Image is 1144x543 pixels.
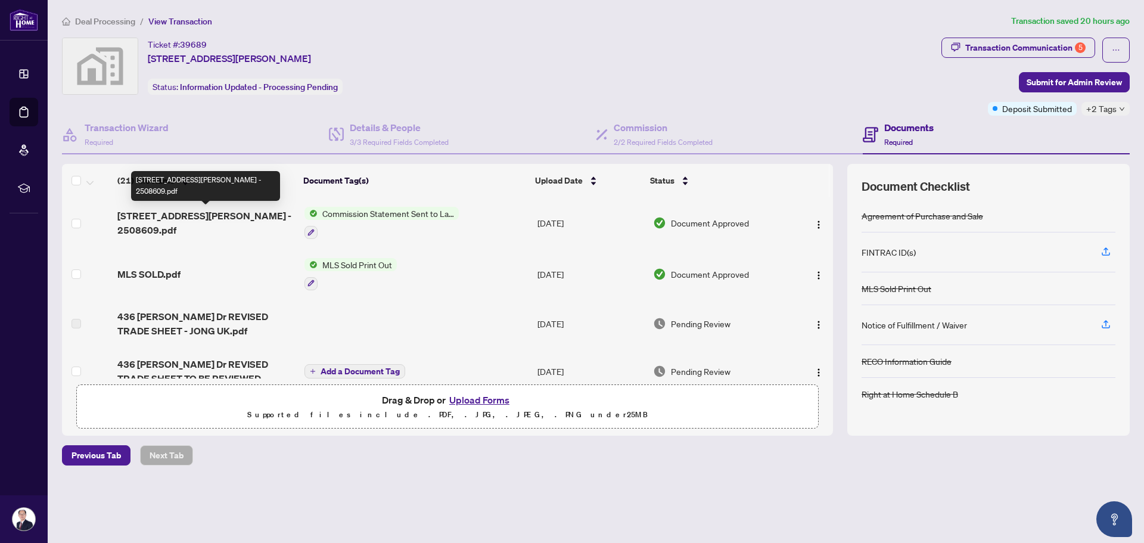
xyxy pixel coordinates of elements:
button: Upload Forms [446,392,513,408]
img: Document Status [653,268,666,281]
div: [STREET_ADDRESS][PERSON_NAME] - 2508609.pdf [131,171,280,201]
img: Logo [814,368,823,377]
span: [STREET_ADDRESS][PERSON_NAME] [148,51,311,66]
td: [DATE] [533,300,648,347]
button: Logo [809,314,828,333]
img: svg%3e [63,38,138,94]
div: Agreement of Purchase and Sale [862,209,983,222]
div: 5 [1075,42,1086,53]
img: Logo [814,271,823,280]
td: [DATE] [533,347,648,395]
span: Deal Processing [75,16,135,27]
span: +2 Tags [1086,102,1117,116]
td: [DATE] [533,197,648,249]
th: Upload Date [530,164,645,197]
h4: Documents [884,120,934,135]
div: Transaction Communication [965,38,1086,57]
th: Document Tag(s) [299,164,531,197]
span: Status [650,174,674,187]
button: Logo [809,265,828,284]
span: 436 [PERSON_NAME] Dr REVISED TRADE SHEET - JONG UK.pdf [117,309,294,338]
span: Commission Statement Sent to Lawyer [318,207,459,220]
span: 3/3 Required Fields Completed [350,138,449,147]
img: Document Status [653,216,666,229]
div: Notice of Fulfillment / Waiver [862,318,967,331]
article: Transaction saved 20 hours ago [1011,14,1130,28]
li: / [140,14,144,28]
div: Status: [148,79,343,95]
th: (21) File Name [113,164,299,197]
th: Status [645,164,789,197]
div: RECO Information Guide [862,355,952,368]
img: Logo [814,320,823,330]
span: Document Approved [671,268,749,281]
span: 436 [PERSON_NAME] Dr REVISED TRADE SHEET TO BE REVIEWED - [PERSON_NAME].pdf [117,357,294,386]
span: Upload Date [535,174,583,187]
span: MLS Sold Print Out [318,258,397,271]
h4: Commission [614,120,713,135]
span: Add a Document Tag [321,367,400,376]
h4: Details & People [350,120,449,135]
img: Status Icon [304,207,318,220]
span: plus [310,368,316,374]
span: Previous Tab [71,446,121,465]
span: Document Approved [671,216,749,229]
img: Document Status [653,317,666,330]
span: Required [85,138,113,147]
td: [DATE] [533,249,648,300]
button: Status IconCommission Statement Sent to Lawyer [304,207,459,239]
span: Drag & Drop orUpload FormsSupported files include .PDF, .JPG, .JPEG, .PNG under25MB [77,385,818,429]
div: MLS Sold Print Out [862,282,931,295]
span: Information Updated - Processing Pending [180,82,338,92]
span: Submit for Admin Review [1027,73,1122,92]
img: Logo [814,220,823,229]
span: Pending Review [671,365,730,378]
img: Document Status [653,365,666,378]
span: Drag & Drop or [382,392,513,408]
span: (21) File Name [117,174,175,187]
h4: Transaction Wizard [85,120,169,135]
span: Deposit Submitted [1002,102,1072,115]
img: Profile Icon [13,508,35,530]
span: [STREET_ADDRESS][PERSON_NAME] - 2508609.pdf [117,209,294,237]
div: FINTRAC ID(s) [862,246,916,259]
button: Next Tab [140,445,193,466]
button: Previous Tab [62,445,130,466]
img: Status Icon [304,258,318,271]
button: Add a Document Tag [304,364,405,379]
button: Open asap [1096,501,1132,537]
button: Submit for Admin Review [1019,72,1130,92]
span: View Transaction [148,16,212,27]
span: home [62,17,70,26]
span: Required [884,138,913,147]
span: down [1119,106,1125,112]
p: Supported files include .PDF, .JPG, .JPEG, .PNG under 25 MB [84,408,811,422]
button: Add a Document Tag [304,364,405,378]
div: Ticket #: [148,38,207,51]
button: Status IconMLS Sold Print Out [304,258,397,290]
span: 39689 [180,39,207,50]
span: ellipsis [1112,46,1120,54]
button: Logo [809,362,828,381]
span: MLS SOLD.pdf [117,267,181,281]
img: logo [10,9,38,31]
button: Logo [809,213,828,232]
button: Transaction Communication5 [941,38,1095,58]
div: Right at Home Schedule B [862,387,958,401]
span: 2/2 Required Fields Completed [614,138,713,147]
span: Document Checklist [862,178,970,195]
span: Pending Review [671,317,730,330]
